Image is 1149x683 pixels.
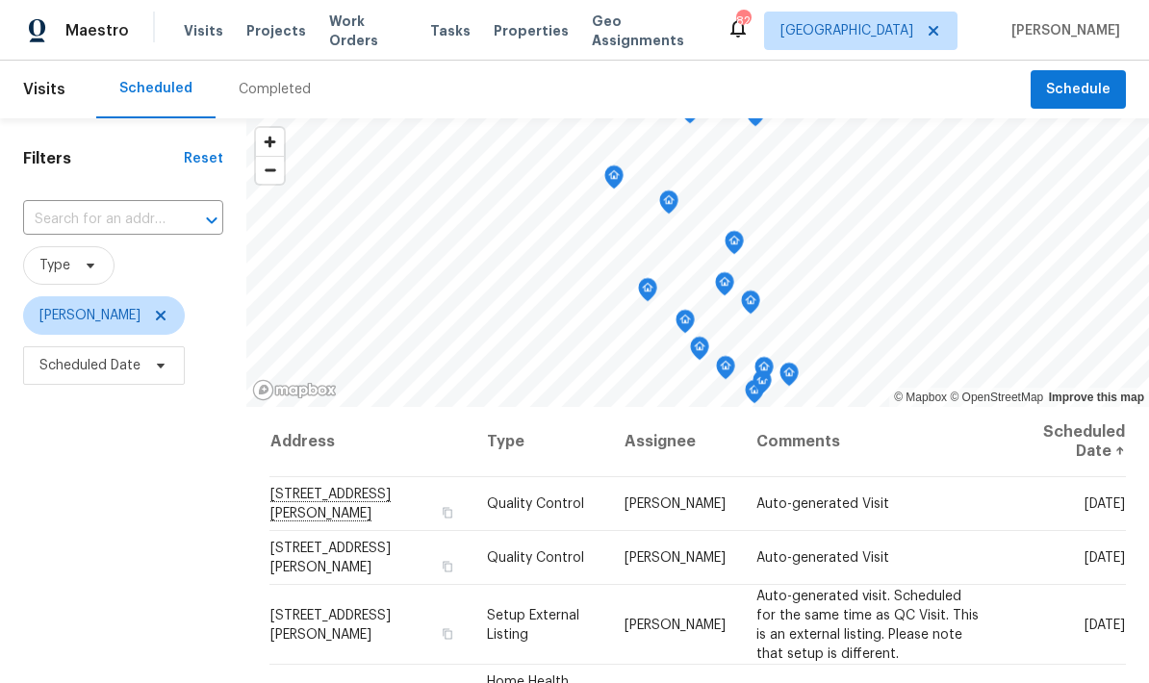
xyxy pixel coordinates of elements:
span: [PERSON_NAME] [39,306,140,325]
span: Geo Assignments [592,12,703,50]
span: Scheduled Date [39,356,140,375]
span: Auto-generated visit. Scheduled for the same time as QC Visit. This is an external listing. Pleas... [756,589,979,660]
th: Address [269,407,472,477]
span: [DATE] [1085,618,1125,631]
div: Map marker [745,380,764,410]
span: Tasks [430,24,471,38]
span: Visits [23,68,65,111]
a: Mapbox [894,391,947,404]
span: Projects [246,21,306,40]
span: [PERSON_NAME] [625,497,726,511]
div: Scheduled [119,79,192,98]
th: Comments [741,407,998,477]
input: Search for an address... [23,205,169,235]
div: Map marker [725,231,744,261]
div: Map marker [753,370,772,400]
div: Map marker [715,272,734,302]
span: [STREET_ADDRESS][PERSON_NAME] [270,608,391,641]
div: Completed [239,80,311,99]
div: Map marker [741,291,760,320]
button: Copy Address [439,624,456,642]
span: [DATE] [1085,551,1125,565]
th: Type [472,407,609,477]
div: Map marker [690,337,709,367]
span: Auto-generated Visit [756,551,889,565]
span: [PERSON_NAME] [625,551,726,565]
button: Zoom in [256,128,284,156]
span: Schedule [1046,78,1111,102]
span: Visits [184,21,223,40]
span: [DATE] [1085,497,1125,511]
th: Assignee [609,407,741,477]
button: Copy Address [439,504,456,521]
h1: Filters [23,149,184,168]
span: [PERSON_NAME] [625,618,726,631]
span: [PERSON_NAME] [1004,21,1120,40]
div: Map marker [659,190,678,220]
span: [STREET_ADDRESS][PERSON_NAME] [270,542,391,574]
button: Copy Address [439,558,456,575]
button: Zoom out [256,156,284,184]
button: Open [198,207,225,234]
div: Map marker [604,165,624,195]
span: Auto-generated Visit [756,497,889,511]
div: 82 [736,12,750,31]
div: Map marker [754,357,774,387]
th: Scheduled Date ↑ [998,407,1126,477]
a: OpenStreetMap [950,391,1043,404]
div: Map marker [638,278,657,308]
div: Map marker [676,310,695,340]
span: Work Orders [329,12,407,50]
div: Reset [184,149,223,168]
span: Properties [494,21,569,40]
a: Improve this map [1049,391,1144,404]
div: Map marker [779,363,799,392]
span: Maestro [65,21,129,40]
span: [GEOGRAPHIC_DATA] [780,21,913,40]
span: Setup External Listing [487,608,579,641]
span: Quality Control [487,497,584,511]
span: Quality Control [487,551,584,565]
a: Mapbox homepage [252,379,337,401]
button: Schedule [1031,70,1126,110]
div: Map marker [716,356,735,386]
span: Type [39,256,70,275]
span: Zoom out [256,157,284,184]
